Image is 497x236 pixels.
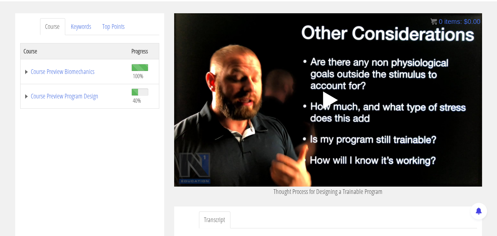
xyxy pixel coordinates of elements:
[128,43,159,59] th: Progress
[20,43,128,59] th: Course
[133,97,141,104] span: 40%
[439,18,442,25] span: 0
[199,211,230,228] a: Transcript
[24,68,125,75] a: Course Preview Biomechanics
[66,18,97,35] a: Keywords
[133,72,143,80] span: 100%
[464,18,468,25] span: $
[40,18,65,35] a: Course
[24,93,125,99] a: Course Preview Program Design
[174,187,482,197] p: Thought Process for Designing a Trainable Program
[464,18,480,25] bdi: 0.00
[97,18,130,35] a: Top Points
[430,18,480,25] a: 0 items: $0.00
[430,18,437,25] img: icon11.png
[444,18,462,25] span: items:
